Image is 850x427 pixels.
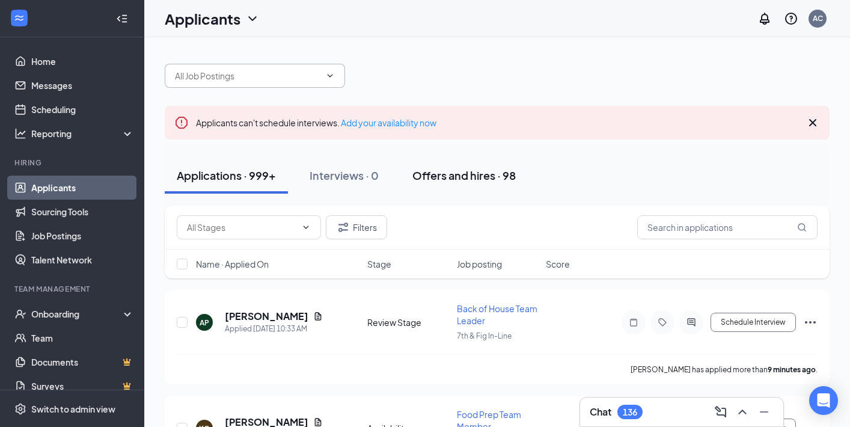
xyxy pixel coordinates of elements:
input: All Job Postings [175,69,320,82]
a: SurveysCrown [31,374,134,398]
svg: ChevronDown [245,11,260,26]
div: Interviews · 0 [310,168,379,183]
a: Applicants [31,176,134,200]
svg: Analysis [14,127,26,140]
h3: Chat [590,405,611,419]
button: Minimize [754,402,774,422]
div: Open Intercom Messenger [809,386,838,415]
p: [PERSON_NAME] has applied more than . [631,364,818,375]
span: Back of House Team Leader [457,303,537,326]
svg: Tag [655,318,670,327]
svg: ChevronDown [325,71,335,81]
svg: Filter [336,220,350,235]
div: Review Stage [367,316,450,328]
button: Filter Filters [326,215,387,239]
a: Sourcing Tools [31,200,134,224]
a: Home [31,49,134,73]
svg: ChevronUp [735,405,750,419]
a: Job Postings [31,224,134,248]
a: Talent Network [31,248,134,272]
span: Applicants can't schedule interviews. [196,117,436,128]
div: Hiring [14,158,132,168]
div: 136 [623,407,637,417]
svg: MagnifyingGlass [797,223,807,232]
div: AP [200,318,209,328]
button: ChevronUp [733,402,752,422]
svg: QuestionInfo [784,11,798,26]
div: Applications · 999+ [177,168,276,183]
span: Name · Applied On [196,258,269,270]
svg: Cross [806,115,820,130]
div: AC [813,13,823,23]
svg: UserCheck [14,308,26,320]
a: Team [31,326,134,350]
input: All Stages [187,221,296,234]
div: Applied [DATE] 10:33 AM [225,323,323,335]
svg: Minimize [757,405,771,419]
div: Team Management [14,284,132,294]
span: Stage [367,258,391,270]
svg: Collapse [116,13,128,25]
svg: Settings [14,403,26,415]
b: 9 minutes ago [768,365,816,374]
span: 7th & Fig In-Line [457,331,512,340]
svg: Document [313,417,323,427]
div: Onboarding [31,308,124,320]
span: Job posting [457,258,502,270]
h5: [PERSON_NAME] [225,310,308,323]
div: Switch to admin view [31,403,115,415]
svg: ChevronDown [301,223,311,232]
h1: Applicants [165,8,240,29]
svg: Ellipses [803,315,818,330]
input: Search in applications [637,215,818,239]
svg: ActiveChat [684,318,699,327]
svg: Error [174,115,189,130]
span: Score [546,258,570,270]
button: Schedule Interview [711,313,796,332]
a: DocumentsCrown [31,350,134,374]
div: Offers and hires · 98 [412,168,516,183]
svg: Document [313,312,323,321]
svg: Note [626,318,641,327]
a: Add your availability now [341,117,436,128]
svg: ComposeMessage [714,405,728,419]
div: Reporting [31,127,135,140]
button: ComposeMessage [711,402,730,422]
a: Scheduling [31,97,134,121]
svg: Notifications [757,11,772,26]
a: Messages [31,73,134,97]
svg: WorkstreamLogo [13,12,25,24]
